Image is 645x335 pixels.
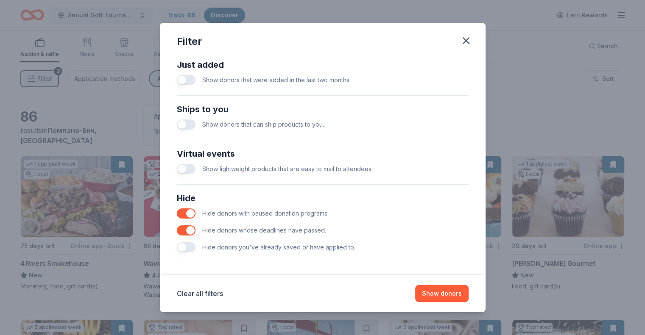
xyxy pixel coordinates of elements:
[177,147,469,161] div: Virtual events
[177,35,202,48] div: Filter
[177,58,469,72] div: Just added
[202,165,373,172] span: Show lightweight products that are easy to mail to attendees.
[202,244,355,251] span: Hide donors you've already saved or have applied to.
[202,227,326,234] span: Hide donors whose deadlines have passed.
[202,121,324,128] span: Show donors that can ship products to you.
[415,285,469,302] button: Show donors
[177,288,223,299] button: Clear all filters
[202,210,329,217] span: Hide donors with paused donation programs.
[202,76,351,83] span: Show donors that were added in the last two months.
[177,191,469,205] div: Hide
[177,102,469,116] div: Ships to you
